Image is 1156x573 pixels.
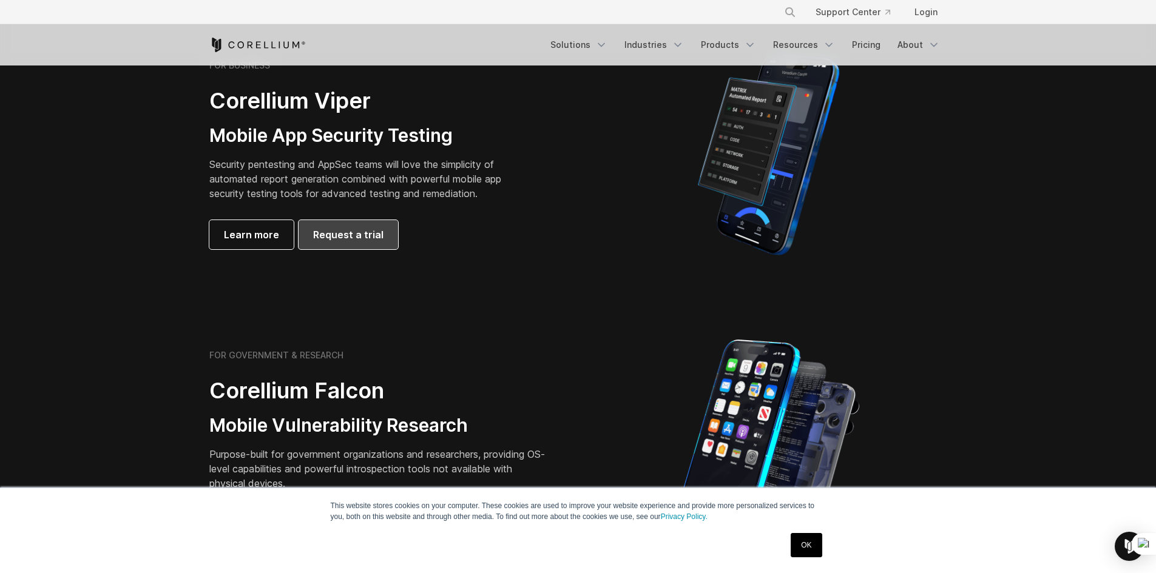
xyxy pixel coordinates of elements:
span: Request a trial [313,227,384,242]
div: Open Intercom Messenger [1115,532,1144,561]
a: Industries [617,34,691,56]
a: Resources [766,34,842,56]
a: Request a trial [299,220,398,249]
h2: Corellium Viper [209,87,520,115]
h3: Mobile Vulnerability Research [209,414,549,437]
a: Solutions [543,34,615,56]
a: OK [791,533,822,557]
div: Navigation Menu [769,1,947,23]
a: About [890,34,947,56]
a: Privacy Policy. [661,512,708,521]
a: Login [905,1,947,23]
a: Products [694,34,763,56]
p: Purpose-built for government organizations and researchers, providing OS-level capabilities and p... [209,447,549,491]
h2: Corellium Falcon [209,377,549,404]
a: Pricing [845,34,888,56]
a: Corellium Home [209,38,306,52]
span: Learn more [224,227,279,242]
p: This website stores cookies on your computer. These cookies are used to improve your website expe... [331,500,826,522]
a: Support Center [806,1,900,23]
a: Learn more [209,220,294,249]
button: Search [779,1,801,23]
img: iPhone model separated into the mechanics used to build the physical device. [677,338,860,551]
h3: Mobile App Security Testing [209,124,520,147]
h6: FOR GOVERNMENT & RESEARCH [209,350,343,361]
p: Security pentesting and AppSec teams will love the simplicity of automated report generation comb... [209,157,520,201]
img: Corellium MATRIX automated report on iPhone showing app vulnerability test results across securit... [677,49,860,261]
div: Navigation Menu [543,34,947,56]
